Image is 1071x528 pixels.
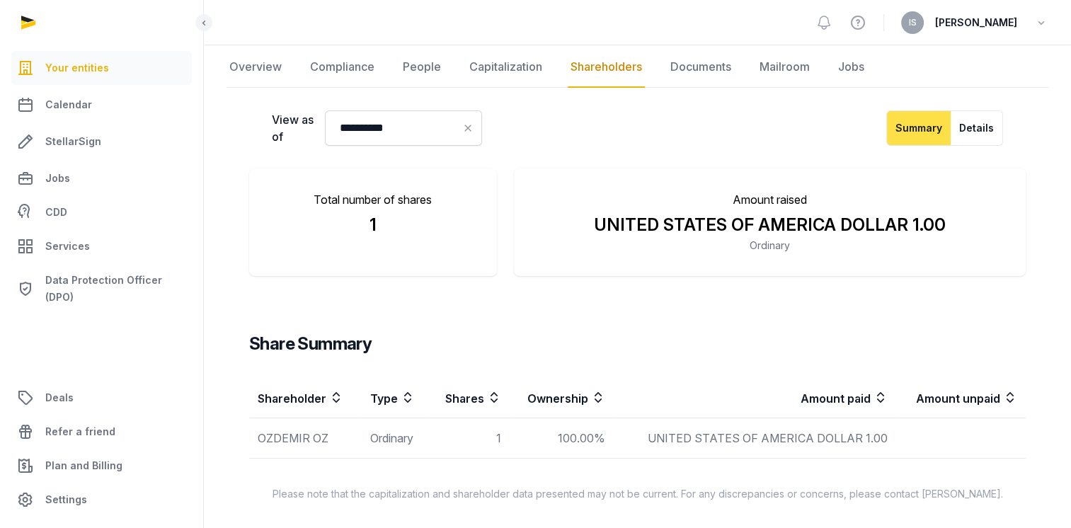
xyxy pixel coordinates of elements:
[45,59,109,76] span: Your entities
[430,378,510,418] th: Shares
[362,378,430,418] th: Type
[11,229,192,263] a: Services
[430,418,510,459] td: 1
[45,457,122,474] span: Plan and Billing
[45,423,115,440] span: Refer a friend
[45,389,74,406] span: Deals
[45,170,70,187] span: Jobs
[258,430,353,447] div: OZDEMIR OZ
[11,198,192,226] a: CDD
[45,133,101,150] span: StellarSign
[11,161,192,195] a: Jobs
[935,14,1017,31] span: [PERSON_NAME]
[227,487,1048,501] p: Please note that the capitalization and shareholder data presented may not be current. For any di...
[307,47,377,88] a: Compliance
[400,47,444,88] a: People
[11,88,192,122] a: Calendar
[11,483,192,517] a: Settings
[1000,460,1071,528] iframe: Chat Widget
[272,191,474,208] p: Total number of shares
[951,110,1003,146] button: Details
[568,47,645,88] a: Shareholders
[750,239,790,251] span: Ordinary
[835,47,867,88] a: Jobs
[466,47,545,88] a: Capitalization
[249,333,1026,355] h3: Share Summary
[272,111,314,145] label: View as of
[325,110,482,146] input: Datepicker input
[901,11,924,34] button: IS
[757,47,813,88] a: Mailroom
[227,47,285,88] a: Overview
[45,491,87,508] span: Settings
[510,378,614,418] th: Ownership
[886,110,951,146] button: Summary
[272,214,474,236] div: 1
[45,204,67,221] span: CDD
[11,381,192,415] a: Deals
[594,214,946,235] span: UNITED STATES OF AMERICA DOLLAR 1.00
[45,238,90,255] span: Services
[11,415,192,449] a: Refer a friend
[11,51,192,85] a: Your entities
[510,418,614,459] td: 100.00%
[909,18,917,27] span: IS
[11,125,192,159] a: StellarSign
[249,378,362,418] th: Shareholder
[45,96,92,113] span: Calendar
[11,449,192,483] a: Plan and Billing
[11,266,192,311] a: Data Protection Officer (DPO)
[362,418,430,459] td: Ordinary
[1000,460,1071,528] div: Виджет чата
[614,378,896,418] th: Amount paid
[227,47,1048,88] nav: Tabs
[45,272,186,306] span: Data Protection Officer (DPO)
[537,191,1003,208] p: Amount raised
[896,378,1026,418] th: Amount unpaid
[668,47,734,88] a: Documents
[648,431,888,445] span: UNITED STATES OF AMERICA DOLLAR 1.00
